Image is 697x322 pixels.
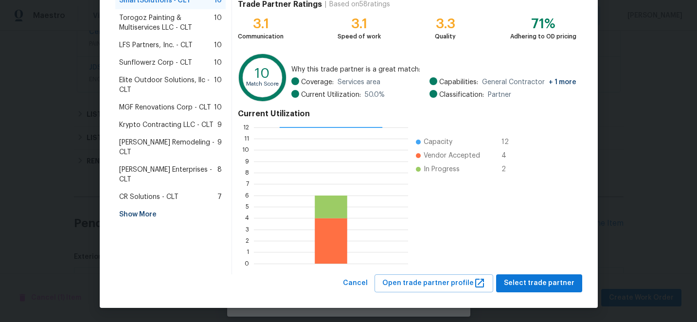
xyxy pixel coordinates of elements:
span: General Contractor [482,77,576,87]
span: 4 [501,151,517,161]
button: Select trade partner [496,274,582,292]
span: [PERSON_NAME] Enterprises - CLT [119,165,218,184]
span: 10 [214,103,222,112]
text: 8 [245,170,249,176]
text: 10 [255,67,270,80]
button: Cancel [339,274,372,292]
span: 10 [214,75,222,95]
span: Elite Outdoor Solutions, llc - CLT [119,75,214,95]
span: 7 [217,192,222,202]
span: LFS Partners, Inc. - CLT [119,40,193,50]
h4: Current Utilization [238,109,576,119]
span: Vendor Accepted [424,151,480,161]
span: Krypto Contracting LLC - CLT [119,120,214,130]
div: 71% [510,19,576,29]
text: 10 [242,147,249,153]
span: Partner [488,90,511,100]
text: 3 [246,227,249,233]
text: 4 [245,215,249,221]
span: 10 [214,58,222,68]
span: 9 [217,120,222,130]
span: Current Utilization: [301,90,361,100]
span: In Progress [424,164,460,174]
text: 11 [244,136,249,142]
div: Speed of work [338,32,381,41]
div: 3.1 [238,19,284,29]
text: 7 [246,181,249,187]
span: 2 [501,164,517,174]
span: Capabilities: [439,77,478,87]
span: 8 [217,165,222,184]
text: 9 [245,159,249,164]
button: Open trade partner profile [375,274,493,292]
text: 6 [245,193,249,198]
span: 10 [214,13,222,33]
span: 10 [214,40,222,50]
span: MGF Renovations Corp - CLT [119,103,211,112]
span: Services area [338,77,380,87]
div: Communication [238,32,284,41]
span: Sunflowerz Corp - CLT [119,58,192,68]
text: Match Score [247,81,279,87]
span: 50.0 % [365,90,385,100]
div: 3.3 [435,19,456,29]
text: 2 [246,238,249,244]
span: Coverage: [301,77,334,87]
span: 12 [501,137,517,147]
span: Cancel [343,277,368,289]
text: 12 [243,125,249,130]
div: Show More [115,206,226,223]
span: + 1 more [549,79,576,86]
text: 1 [247,249,249,255]
div: 3.1 [338,19,381,29]
span: Classification: [439,90,484,100]
div: Quality [435,32,456,41]
span: Open trade partner profile [382,277,485,289]
text: 0 [245,261,249,267]
span: Why this trade partner is a great match: [291,65,576,74]
span: [PERSON_NAME] Remodeling - CLT [119,138,218,157]
text: 5 [246,204,249,210]
span: Select trade partner [504,277,574,289]
span: 9 [217,138,222,157]
span: CR Solutions - CLT [119,192,179,202]
div: Adhering to OD pricing [510,32,576,41]
span: Capacity [424,137,452,147]
span: Torogoz Painting & Multiservices LLC - CLT [119,13,214,33]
